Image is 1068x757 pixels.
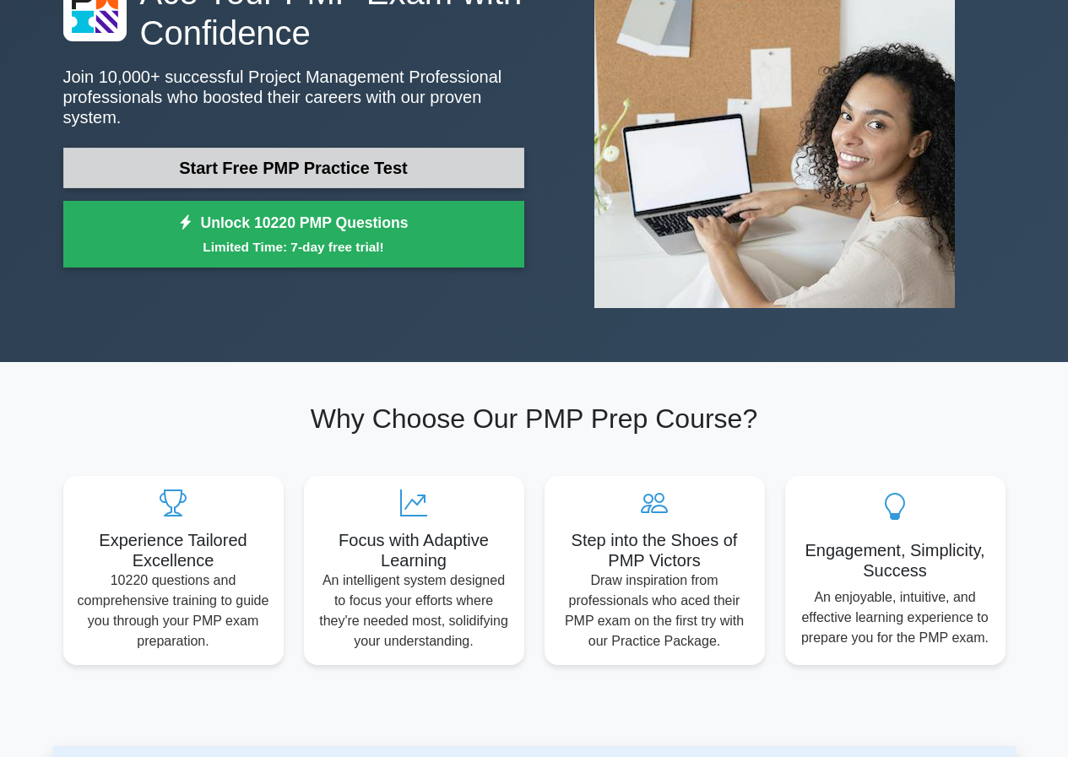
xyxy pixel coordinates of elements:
[799,540,992,581] h5: Engagement, Simplicity, Success
[63,148,524,188] a: Start Free PMP Practice Test
[558,570,751,652] p: Draw inspiration from professionals who aced their PMP exam on the first try with our Practice Pa...
[63,67,524,127] p: Join 10,000+ successful Project Management Professional professionals who boosted their careers w...
[77,570,270,652] p: 10220 questions and comprehensive training to guide you through your PMP exam preparation.
[799,587,992,648] p: An enjoyable, intuitive, and effective learning experience to prepare you for the PMP exam.
[558,530,751,570] h5: Step into the Shoes of PMP Victors
[63,201,524,268] a: Unlock 10220 PMP QuestionsLimited Time: 7-day free trial!
[317,570,511,652] p: An intelligent system designed to focus your efforts where they're needed most, solidifying your ...
[317,530,511,570] h5: Focus with Adaptive Learning
[84,237,503,257] small: Limited Time: 7-day free trial!
[77,530,270,570] h5: Experience Tailored Excellence
[63,403,1006,435] h2: Why Choose Our PMP Prep Course?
